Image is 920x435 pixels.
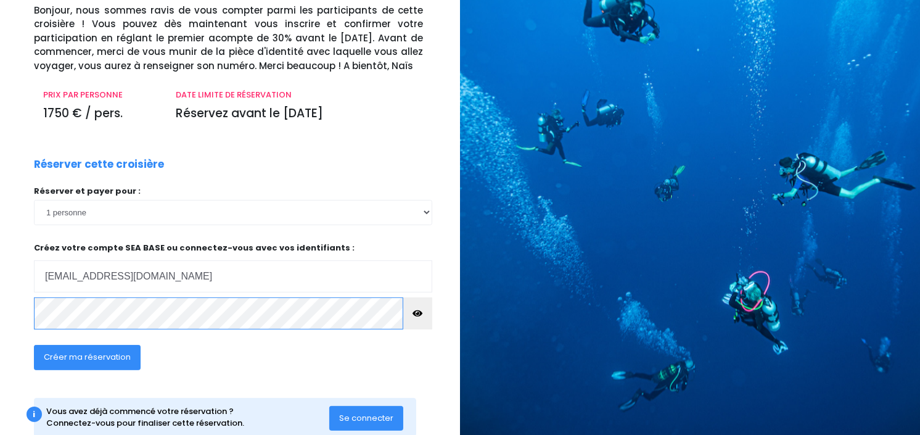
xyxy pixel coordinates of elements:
[34,185,432,197] p: Réserver et payer pour :
[34,157,164,173] p: Réserver cette croisière
[43,105,157,123] p: 1750 € / pers.
[47,405,330,429] div: Vous avez déjà commencé votre réservation ? Connectez-vous pour finaliser cette réservation.
[43,89,157,101] p: PRIX PAR PERSONNE
[27,407,42,422] div: i
[34,260,432,292] input: Adresse email
[34,4,451,73] p: Bonjour, nous sommes ravis de vous compter parmi les participants de cette croisière ! Vous pouve...
[44,351,131,363] span: Créer ma réservation
[176,105,423,123] p: Réservez avant le [DATE]
[329,406,403,431] button: Se connecter
[34,242,432,293] p: Créez votre compte SEA BASE ou connectez-vous avec vos identifiants :
[34,345,141,370] button: Créer ma réservation
[176,89,423,101] p: DATE LIMITE DE RÉSERVATION
[329,412,403,423] a: Se connecter
[339,412,393,424] span: Se connecter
